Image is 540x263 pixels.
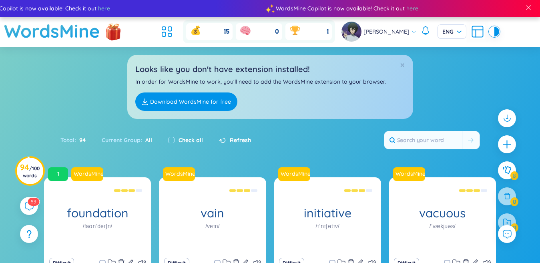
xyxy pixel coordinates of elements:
[327,27,329,36] span: 1
[275,27,279,36] span: 0
[76,136,86,145] span: 94
[83,222,112,231] h1: /faʊnˈdeɪʃn/
[341,22,361,42] img: avatar
[224,27,229,36] span: 15
[430,222,456,231] h1: /ˈvækjuəs/
[278,167,313,181] a: WordsMine
[392,170,426,178] a: WordsMine
[442,28,462,36] span: ENG
[163,167,198,181] a: WordsMine
[47,170,69,178] a: 1
[20,164,40,179] h3: 94
[98,4,110,13] span: here
[230,136,251,145] span: Refresh
[31,199,34,205] span: 5
[135,63,405,75] h2: Looks like you don't have extension installed!
[28,198,39,206] sup: 53
[23,165,40,179] span: / 100 words
[34,199,36,205] span: 3
[4,17,100,45] a: WordsMine
[205,222,219,231] h1: /veɪn/
[48,167,71,181] a: 1
[389,207,496,221] h1: vacuous
[135,92,237,111] a: Download WordsMine for free
[105,19,121,43] img: flashSalesIcon.a7f4f837.png
[142,137,152,144] span: All
[502,139,512,149] span: plus
[60,132,94,149] div: Total :
[159,207,266,221] h1: vain
[393,167,428,181] a: WordsMine
[94,132,160,149] div: Current Group :
[135,77,405,86] p: In order for WordsMine to work, you'll need to add the WordsMine extension to your browser.
[44,207,151,221] h1: foundation
[315,222,339,231] h1: /ɪˈnɪʃətɪv/
[406,4,418,13] span: here
[70,170,104,178] a: WordsMine
[162,170,196,178] a: WordsMine
[71,167,106,181] a: WordsMine
[179,136,203,145] label: Check all
[384,131,462,149] input: Search your word
[341,22,363,42] a: avatar
[274,207,381,221] h1: initiative
[277,170,311,178] a: WordsMine
[363,27,410,36] span: [PERSON_NAME]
